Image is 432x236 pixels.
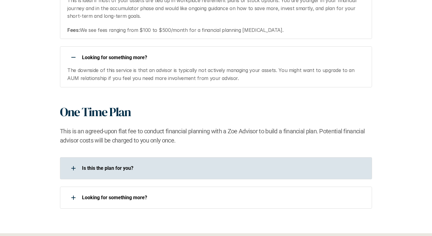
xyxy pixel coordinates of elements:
p: We see fees ranging from $100 to $500/month for a financial planning [MEDICAL_DATA]. [67,26,364,34]
p: Looking for something more?​ [82,55,364,60]
p: Is this the plan for you?​ [82,165,364,171]
p: Looking for something more?​ [82,195,364,200]
strong: Fees: [67,27,80,33]
h1: One Time Plan [60,105,131,119]
p: The downside of this service is that an advisor is typically not actively managing your assets. Y... [67,67,364,82]
h2: This is an agreed-upon flat fee to conduct financial planning with a Zoe Advisor to build a finan... [60,127,372,145]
